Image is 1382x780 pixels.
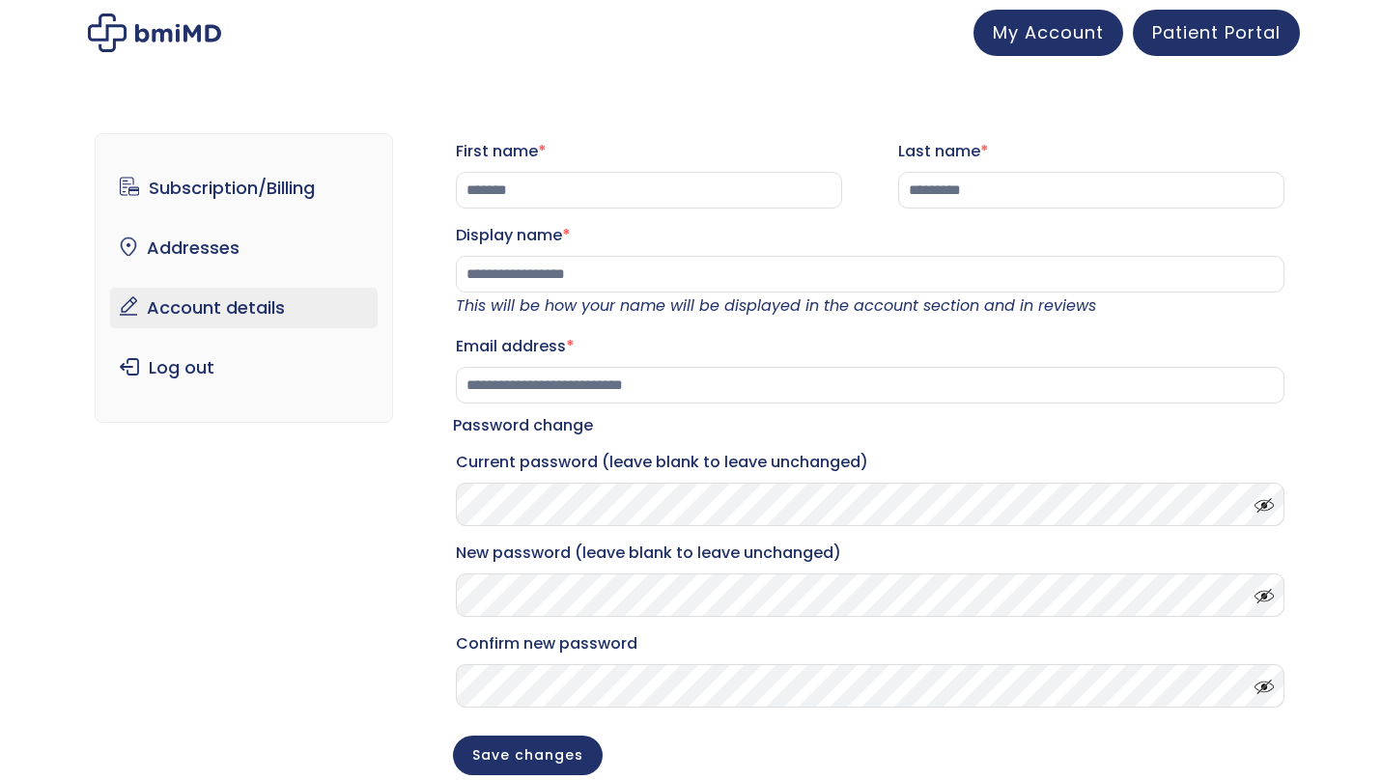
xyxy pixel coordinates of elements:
[95,133,393,423] nav: Account pages
[453,736,603,775] button: Save changes
[456,447,1284,478] label: Current password (leave blank to leave unchanged)
[456,294,1096,317] em: This will be how your name will be displayed in the account section and in reviews
[88,14,221,52] img: My account
[110,348,378,388] a: Log out
[453,412,593,439] legend: Password change
[973,10,1123,56] a: My Account
[456,628,1284,659] label: Confirm new password
[1152,20,1281,44] span: Patient Portal
[110,168,378,209] a: Subscription/Billing
[110,288,378,328] a: Account details
[456,538,1284,569] label: New password (leave blank to leave unchanged)
[456,220,1284,251] label: Display name
[1133,10,1300,56] a: Patient Portal
[456,331,1284,362] label: Email address
[898,136,1284,167] label: Last name
[993,20,1104,44] span: My Account
[110,228,378,268] a: Addresses
[456,136,842,167] label: First name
